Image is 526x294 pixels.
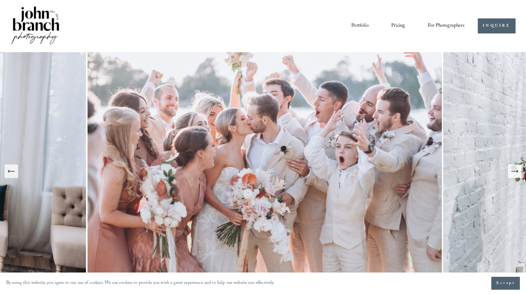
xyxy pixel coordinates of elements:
[5,164,18,178] button: Previous Slide
[391,21,405,31] a: Pricing
[351,21,368,31] a: Portfolio
[478,18,516,33] a: INQUIRE
[10,5,60,47] img: John Branch IV Photography
[491,277,520,290] button: Accept
[6,279,275,288] p: By using this website, you agree to our use of cookies. We use cookies to provide you with a grea...
[86,52,443,290] img: A wedding party celebrating outdoors, featuring a bride and groom kissing amidst cheering bridesm...
[428,21,465,31] span: For Photographers
[496,280,515,286] span: Accept
[508,164,521,178] button: Next Slide
[428,21,465,31] a: folder dropdown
